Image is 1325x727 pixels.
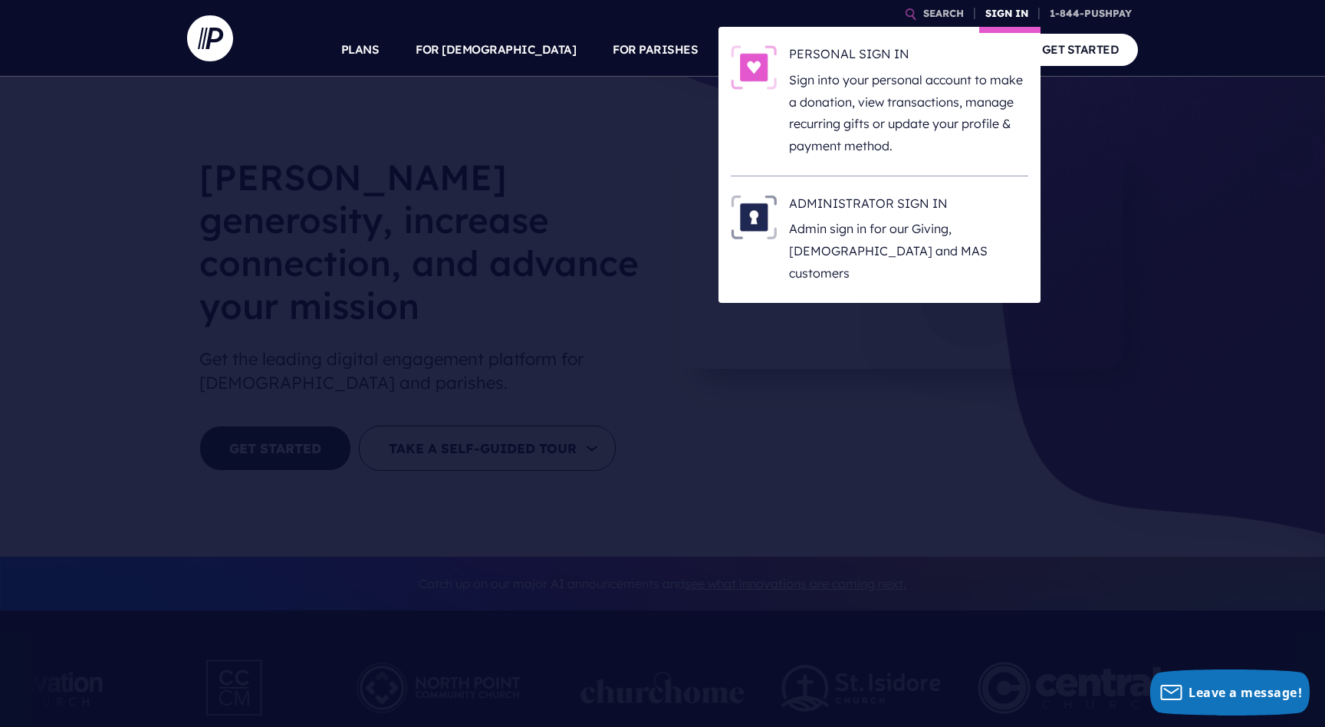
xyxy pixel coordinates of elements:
img: ADMINISTRATOR SIGN IN - Illustration [731,195,777,239]
span: Leave a message! [1189,684,1302,701]
h6: ADMINISTRATOR SIGN IN [789,195,1028,218]
a: SOLUTIONS [735,23,803,77]
a: FOR PARISHES [613,23,698,77]
a: GET STARTED [1023,34,1139,65]
h6: PERSONAL SIGN IN [789,45,1028,68]
a: PLANS [341,23,380,77]
p: Admin sign in for our Giving, [DEMOGRAPHIC_DATA] and MAS customers [789,218,1028,284]
a: ADMINISTRATOR SIGN IN - Illustration ADMINISTRATOR SIGN IN Admin sign in for our Giving, [DEMOGRA... [731,195,1028,285]
a: EXPLORE [840,23,893,77]
a: FOR [DEMOGRAPHIC_DATA] [416,23,576,77]
button: Leave a message! [1150,669,1310,715]
a: PERSONAL SIGN IN - Illustration PERSONAL SIGN IN Sign into your personal account to make a donati... [731,45,1028,157]
img: PERSONAL SIGN IN - Illustration [731,45,777,90]
a: COMPANY [929,23,986,77]
p: Sign into your personal account to make a donation, view transactions, manage recurring gifts or ... [789,69,1028,157]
